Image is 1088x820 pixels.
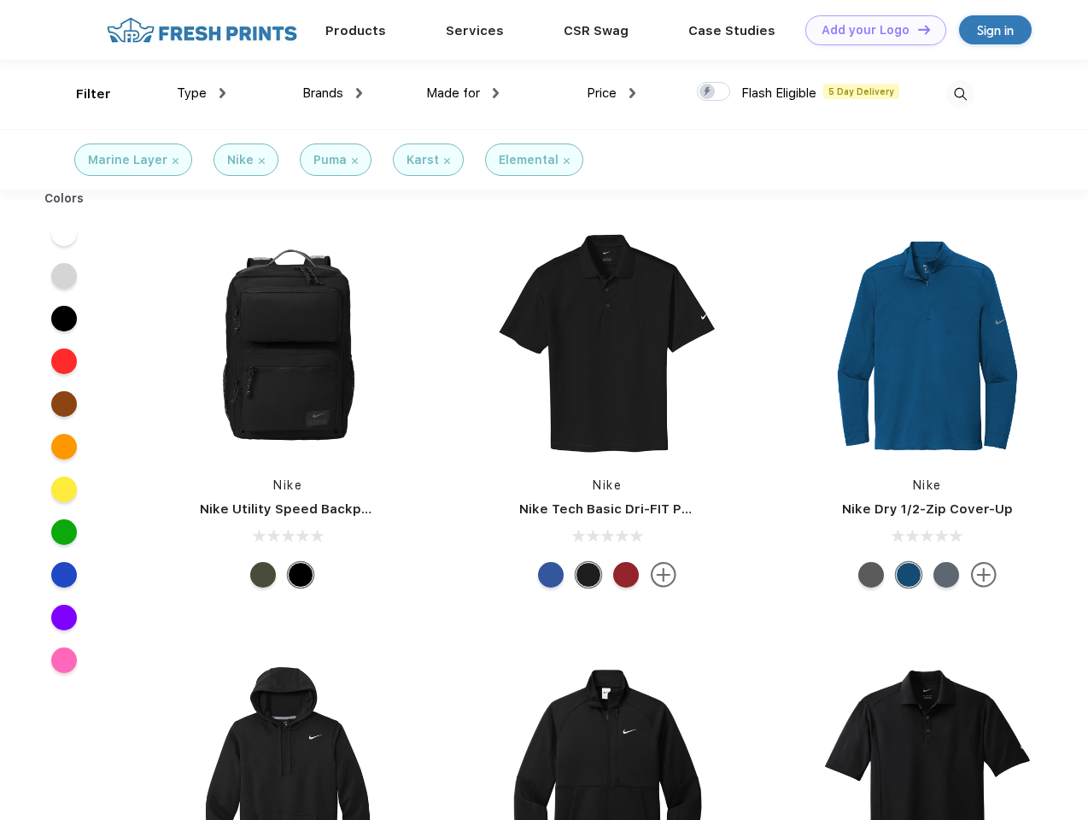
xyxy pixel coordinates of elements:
span: Price [587,85,617,101]
a: Nike [593,478,622,492]
div: Karst [407,151,439,169]
img: filter_cancel.svg [444,158,450,164]
div: Black [288,562,313,588]
a: Nike [273,478,302,492]
img: dropdown.png [219,88,225,98]
a: Nike Utility Speed Backpack [200,501,384,517]
img: more.svg [971,562,997,588]
img: desktop_search.svg [946,80,974,108]
img: func=resize&h=266 [814,232,1041,460]
div: Puma [313,151,347,169]
a: Sign in [959,15,1032,44]
div: Black [576,562,601,588]
img: filter_cancel.svg [173,158,178,164]
a: CSR Swag [564,23,629,38]
img: fo%20logo%202.webp [102,15,302,45]
div: Filter [76,85,111,104]
a: Services [446,23,504,38]
a: Nike [913,478,942,492]
span: 5 Day Delivery [823,84,899,99]
div: Colors [32,190,97,208]
div: Elemental [499,151,559,169]
img: dropdown.png [493,88,499,98]
div: Black Heather [858,562,884,588]
img: DT [918,25,930,34]
span: Type [177,85,207,101]
img: filter_cancel.svg [259,158,265,164]
div: Cargo Khaki [250,562,276,588]
div: Nike [227,151,254,169]
div: Gym Blue [896,562,921,588]
img: func=resize&h=266 [494,232,721,460]
a: Nike Dry 1/2-Zip Cover-Up [842,501,1013,517]
a: Products [325,23,386,38]
div: Navy Heather [933,562,959,588]
div: Add your Logo [822,23,910,38]
div: Pro Red [613,562,639,588]
img: more.svg [651,562,676,588]
img: filter_cancel.svg [564,158,570,164]
span: Made for [426,85,480,101]
img: func=resize&h=266 [174,232,401,460]
span: Brands [302,85,343,101]
img: dropdown.png [356,88,362,98]
div: Varsity Royal [538,562,564,588]
img: dropdown.png [629,88,635,98]
div: Marine Layer [88,151,167,169]
div: Sign in [977,20,1014,40]
img: filter_cancel.svg [352,158,358,164]
a: Nike Tech Basic Dri-FIT Polo [519,501,702,517]
span: Flash Eligible [741,85,816,101]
